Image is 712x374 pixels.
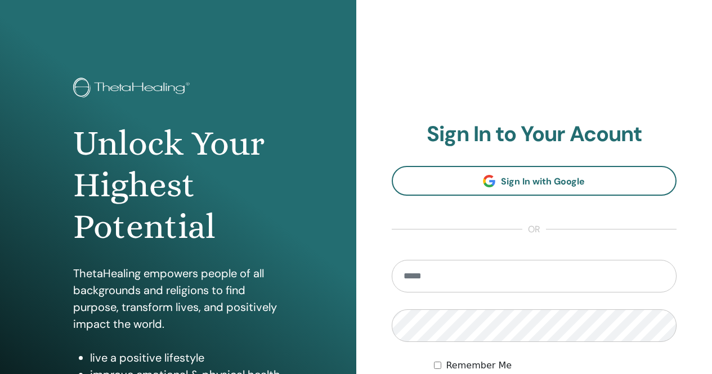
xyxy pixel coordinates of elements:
[73,265,283,332] p: ThetaHealing empowers people of all backgrounds and religions to find purpose, transform lives, a...
[446,359,512,372] label: Remember Me
[392,121,677,147] h2: Sign In to Your Acount
[501,175,585,187] span: Sign In with Google
[522,223,546,236] span: or
[434,359,677,372] div: Keep me authenticated indefinitely or until I manually logout
[392,166,677,196] a: Sign In with Google
[90,349,283,366] li: live a positive lifestyle
[73,123,283,248] h1: Unlock Your Highest Potential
